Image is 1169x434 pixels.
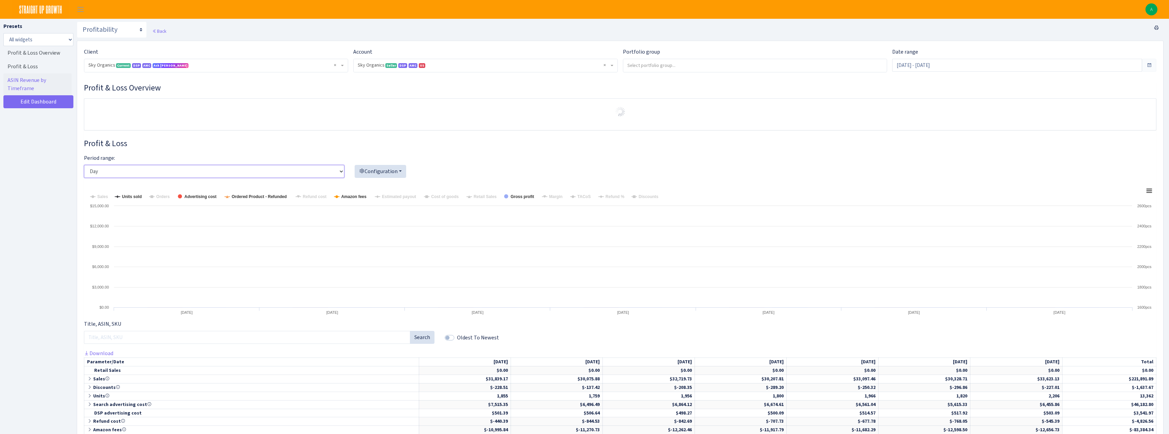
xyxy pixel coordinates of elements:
[511,417,603,426] td: $-844.53
[326,310,338,314] text: [DATE]
[88,62,340,69] span: Sky Organics <span class="badge badge-success">Current</span><span class="badge badge-primary">DS...
[142,63,151,68] span: AMC
[84,83,1156,93] h3: Widget #30
[678,359,692,365] span: [DATE]
[615,106,626,117] img: Preloader
[122,194,142,199] tspan: Units sold
[879,383,970,392] td: $-296.86
[1062,366,1156,375] td: $0.00
[385,63,397,68] span: Seller
[1062,392,1156,400] td: 13,362
[97,194,108,199] tspan: Sales
[358,62,609,69] span: Sky Organics <span class="badge badge-success">Seller</span><span class="badge badge-primary">DSP...
[1145,3,1157,15] a: A
[695,366,786,375] td: $0.00
[334,62,336,69] span: Remove all items
[398,63,407,68] span: DSP
[84,400,419,409] td: Search advertising cost
[786,400,878,409] td: $6,561.04
[156,194,170,199] tspan: Orders
[1137,265,1152,269] text: 2000pcs
[786,366,878,375] td: $0.00
[181,310,193,314] text: [DATE]
[410,331,434,344] button: Search
[99,305,109,309] text: $0.00
[153,63,188,68] span: Ask [PERSON_NAME]
[3,46,72,60] a: Profit & Loss Overview
[603,366,695,375] td: $0.00
[355,165,406,178] button: Configuration
[603,392,695,400] td: 1,956
[953,359,967,365] span: [DATE]
[84,358,419,366] td: Parameter/Date
[879,417,970,426] td: $-768.05
[762,310,774,314] text: [DATE]
[84,375,419,383] td: Sales
[1137,285,1152,289] text: 1800pcs
[1062,400,1156,409] td: $46,182.80
[1062,358,1156,366] td: Total
[419,366,511,375] td: $0.00
[353,48,372,56] label: Account
[879,366,970,375] td: $0.00
[232,194,287,199] tspan: Ordered Product - Refunded
[419,383,511,392] td: $-228.51
[511,392,603,400] td: 1,759
[419,400,511,409] td: $7,515.35
[90,224,109,228] text: $12,000.00
[1137,244,1152,249] text: 2200pcs
[84,409,419,417] td: DSP advertising cost
[84,331,410,344] input: Title, ASIN, SKU
[457,334,499,342] label: Oldest To Newest
[970,392,1062,400] td: 2,206
[154,63,187,68] span: Ask [PERSON_NAME]
[1137,224,1152,228] text: 2400pcs
[84,366,419,375] td: Retail Sales
[84,154,115,162] label: Period range:
[970,417,1062,426] td: $-545.39
[419,375,511,383] td: $31,839.17
[786,392,878,400] td: 1,966
[303,194,326,199] tspan: Refund cost
[578,194,591,199] tspan: TACoS
[184,194,216,199] tspan: Advertising cost
[695,383,786,392] td: $-289.20
[511,375,603,383] td: $30,075.88
[695,375,786,383] td: $30,207.81
[1062,409,1156,417] td: $3,541.97
[617,310,629,314] text: [DATE]
[1062,375,1156,383] td: $221,891.89
[419,392,511,400] td: 1,855
[419,63,425,68] span: US
[970,383,1062,392] td: $-227.01
[511,409,603,417] td: $506.64
[3,95,73,108] a: Edit Dashboard
[970,375,1062,383] td: $33,623.13
[549,194,562,199] tspan: Margin
[786,417,878,426] td: $-677.78
[84,320,121,328] label: Title, ASIN, SKU
[3,22,22,30] label: Presets
[84,392,419,400] td: Units
[879,409,970,417] td: $517.92
[354,59,617,72] span: Sky Organics <span class="badge badge-success">Seller</span><span class="badge badge-primary">DSP...
[639,194,658,199] tspan: Discounts
[603,417,695,426] td: $-842.69
[1145,3,1157,15] img: Angela Sun
[695,400,786,409] td: $6,674.61
[472,310,484,314] text: [DATE]
[84,59,348,72] span: Sky Organics <span class="badge badge-success">Current</span><span class="badge badge-primary">DS...
[786,383,878,392] td: $-250.32
[786,375,878,383] td: $33,097.46
[511,383,603,392] td: $-137.42
[152,28,166,34] a: Back
[970,400,1062,409] td: $6,455.86
[623,59,887,71] input: Select portfolio group...
[409,63,417,68] span: AMC
[84,48,98,56] label: Client
[419,417,511,426] td: $-440.39
[879,392,970,400] td: 1,820
[431,194,459,199] tspan: Cost of goods
[511,194,534,199] tspan: Gross profit
[116,63,131,68] span: Current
